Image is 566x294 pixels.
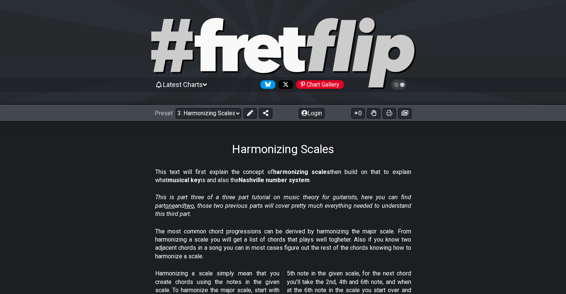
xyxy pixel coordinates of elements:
em: This is part three of a three part tutorial on music theory for guitarists, here you can find par... [155,194,411,217]
strong: musical key [167,177,201,184]
span: Preset [155,110,173,117]
span: Toggle light / dark theme [395,81,403,88]
h1: Harmonizing Scales [232,142,334,156]
select: Preset [176,108,241,119]
div: Chart Gallery [296,80,344,89]
span: one [165,202,175,209]
button: 0 [351,108,365,119]
a: Follow #fretflip at X [275,80,293,89]
a: Follow #fretflip at Bluesky [258,80,275,89]
span: two [185,202,194,209]
span: Latest Charts [163,81,203,88]
p: The most common chord progressions can be derived by harmonizing the major scale. From harmonizin... [155,227,411,261]
button: Login [299,108,324,119]
button: Share Preset [259,108,272,119]
button: Create image [398,108,412,119]
strong: harmonizing scales [273,168,330,175]
button: Toggle Dexterity for all fretkits [367,108,380,119]
button: Edit Preset [243,108,257,119]
a: #fretflip at Pinterest [293,80,344,89]
button: Print [383,108,396,119]
p: This text will first explain the concept of then build on that to explain what is and also the . [155,168,411,185]
strong: Nashville number system [239,177,310,184]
